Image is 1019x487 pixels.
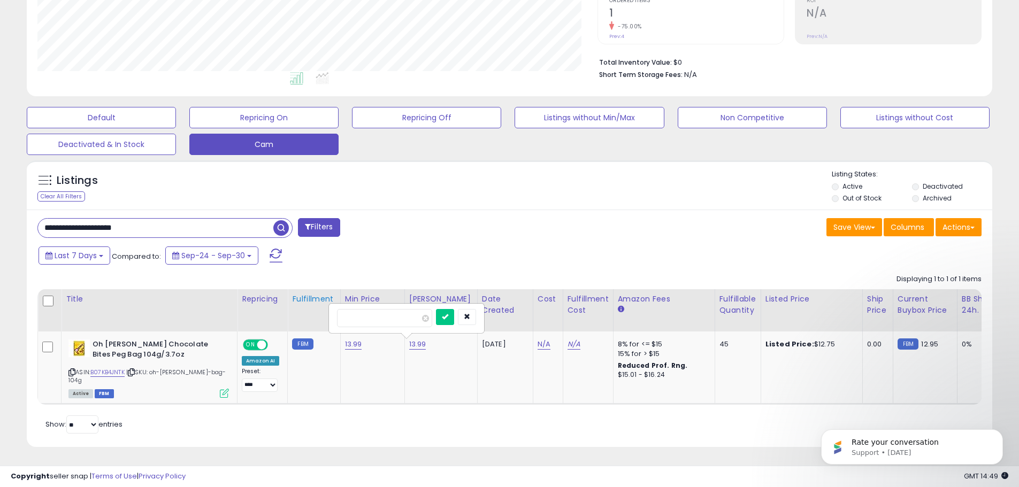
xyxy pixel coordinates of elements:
[840,107,990,128] button: Listings without Cost
[867,339,885,349] div: 0.00
[898,293,953,316] div: Current Buybox Price
[181,250,245,261] span: Sep-24 - Sep-30
[599,70,683,79] b: Short Term Storage Fees:
[891,222,924,233] span: Columns
[962,293,1001,316] div: BB Share 24h.
[292,338,313,350] small: FBM
[68,368,226,384] span: | SKU: oh-[PERSON_NAME]-bag-104g
[57,173,98,188] h5: Listings
[614,22,642,30] small: -75.00%
[618,339,707,349] div: 8% for <= $15
[515,107,664,128] button: Listings without Min/Max
[921,339,938,349] span: 12.95
[765,339,854,349] div: $12.75
[165,246,258,265] button: Sep-24 - Sep-30
[37,191,85,202] div: Clear All Filters
[68,339,90,357] img: 41Raa0ATMZL._SL40_.jpg
[842,194,882,203] label: Out of Stock
[11,471,50,481] strong: Copyright
[842,182,862,191] label: Active
[68,339,229,397] div: ASIN:
[765,293,858,305] div: Listed Price
[39,246,110,265] button: Last 7 Days
[95,389,114,398] span: FBM
[90,368,125,377] a: B07KB4JNTK
[884,218,934,236] button: Columns
[936,218,982,236] button: Actions
[345,293,400,305] div: Min Price
[609,7,784,21] h2: 1
[242,356,279,366] div: Amazon AI
[292,293,335,305] div: Fulfillment
[867,293,888,316] div: Ship Price
[898,338,918,350] small: FBM
[27,134,176,155] button: Deactivated & In Stock
[244,341,257,350] span: ON
[923,194,952,203] label: Archived
[618,293,710,305] div: Amazon Fees
[298,218,340,237] button: Filters
[684,69,697,80] span: N/A
[352,107,501,128] button: Repricing Off
[242,368,279,392] div: Preset:
[66,293,233,305] div: Title
[27,107,176,128] button: Default
[409,339,426,350] a: 13.99
[832,169,992,180] p: Listing States:
[719,293,756,316] div: Fulfillable Quantity
[112,251,161,261] span: Compared to:
[45,419,122,429] span: Show: entries
[68,389,93,398] span: All listings currently available for purchase on Amazon
[962,339,997,349] div: 0%
[345,339,362,350] a: 13.99
[897,274,982,284] div: Displaying 1 to 1 of 1 items
[568,339,580,350] a: N/A
[482,339,525,349] div: [DATE]
[538,339,550,350] a: N/A
[91,471,137,481] a: Terms of Use
[765,339,814,349] b: Listed Price:
[599,58,672,67] b: Total Inventory Value:
[538,293,558,305] div: Cost
[568,293,609,316] div: Fulfillment Cost
[807,33,828,40] small: Prev: N/A
[409,293,473,305] div: [PERSON_NAME]
[923,182,963,191] label: Deactivated
[139,471,186,481] a: Privacy Policy
[599,55,974,68] li: $0
[609,33,624,40] small: Prev: 4
[266,341,284,350] span: OFF
[482,293,528,316] div: Date Created
[826,218,882,236] button: Save View
[678,107,827,128] button: Non Competitive
[618,305,624,314] small: Amazon Fees.
[55,250,97,261] span: Last 7 Days
[805,407,1019,482] iframe: Intercom notifications message
[93,339,223,362] b: Oh [PERSON_NAME] Chocolate Bites Peg Bag 104g/3.7oz
[719,339,753,349] div: 45
[242,293,283,305] div: Repricing
[618,370,707,380] div: $15.01 - $16.24
[11,471,186,482] div: seller snap | |
[189,134,339,155] button: Cam
[618,361,688,370] b: Reduced Prof. Rng.
[189,107,339,128] button: Repricing On
[807,7,981,21] h2: N/A
[618,349,707,359] div: 15% for > $15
